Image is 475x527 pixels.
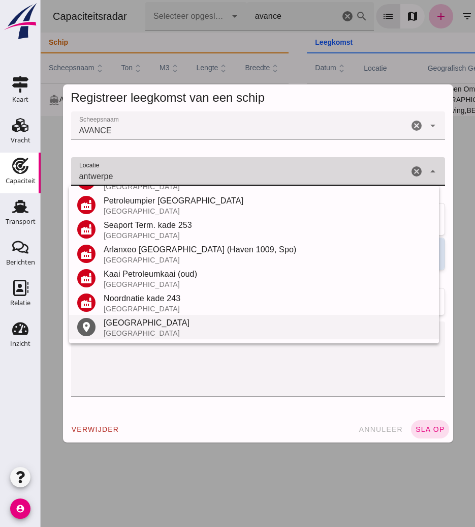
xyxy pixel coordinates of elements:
[40,248,52,260] i: factory
[40,223,52,236] i: factory
[63,231,390,240] div: [GEOGRAPHIC_DATA]
[30,91,225,104] span: Registreer leegkomst van een schip
[6,178,36,184] div: Capaciteit
[30,425,79,433] span: verwijder
[11,137,30,143] div: Vracht
[63,317,390,329] div: [GEOGRAPHIC_DATA]
[318,425,362,433] span: annuleer
[10,300,30,306] div: Relatie
[63,183,390,191] div: [GEOGRAPHIC_DATA]
[63,207,390,215] div: [GEOGRAPHIC_DATA]
[40,272,52,284] i: factory
[26,420,83,438] button: verwijder
[10,340,30,347] div: Inzicht
[63,219,390,231] div: Seaport Term. kade 253
[374,425,404,433] span: sla op
[63,292,390,305] div: Noordnatie kade 243
[40,297,52,309] i: factory
[63,268,390,280] div: Kaai Petroleumkaai (oud)
[40,199,52,211] i: factory
[2,3,39,40] img: logo-small.a267ee39.svg
[370,120,382,132] i: Wis Scheepsnaam
[63,195,390,207] div: Petroleumpier [GEOGRAPHIC_DATA]
[12,96,28,103] div: Kaart
[63,280,390,288] div: [GEOGRAPHIC_DATA]
[63,244,390,256] div: Arlanxeo [GEOGRAPHIC_DATA] (Haven 1009, Spo)
[6,218,36,225] div: Transport
[10,499,30,519] i: account_circle
[63,256,390,264] div: [GEOGRAPHIC_DATA]
[63,329,390,337] div: [GEOGRAPHIC_DATA]
[386,165,398,178] i: Sluit
[370,420,408,438] button: sla op
[313,420,366,438] button: annuleer
[370,165,382,178] i: Wis Locatie
[386,120,398,132] i: Open
[40,321,52,333] i: place
[63,305,390,313] div: [GEOGRAPHIC_DATA]
[6,259,35,266] div: Berichten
